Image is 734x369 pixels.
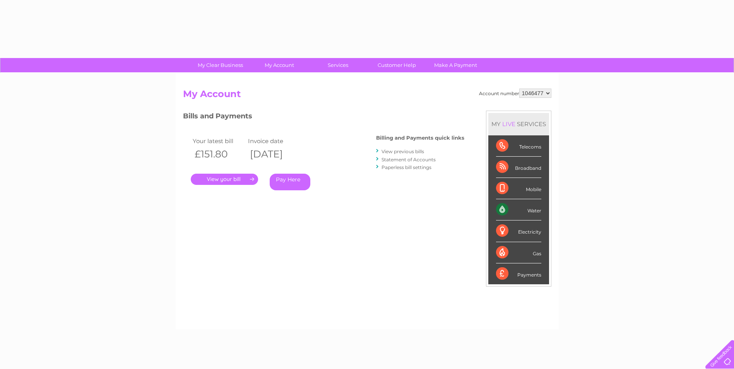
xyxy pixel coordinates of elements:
[247,58,311,72] a: My Account
[496,157,541,178] div: Broadband
[183,89,551,103] h2: My Account
[488,113,549,135] div: MY SERVICES
[191,174,258,185] a: .
[183,111,464,124] h3: Bills and Payments
[376,135,464,141] h4: Billing and Payments quick links
[496,199,541,220] div: Water
[270,174,310,190] a: Pay Here
[188,58,252,72] a: My Clear Business
[365,58,429,72] a: Customer Help
[306,58,370,72] a: Services
[496,220,541,242] div: Electricity
[479,89,551,98] div: Account number
[191,136,246,146] td: Your latest bill
[382,149,424,154] a: View previous bills
[496,263,541,284] div: Payments
[501,120,517,128] div: LIVE
[382,164,431,170] a: Paperless bill settings
[424,58,488,72] a: Make A Payment
[496,135,541,157] div: Telecoms
[246,146,302,162] th: [DATE]
[496,178,541,199] div: Mobile
[382,157,436,162] a: Statement of Accounts
[191,146,246,162] th: £151.80
[496,242,541,263] div: Gas
[246,136,302,146] td: Invoice date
